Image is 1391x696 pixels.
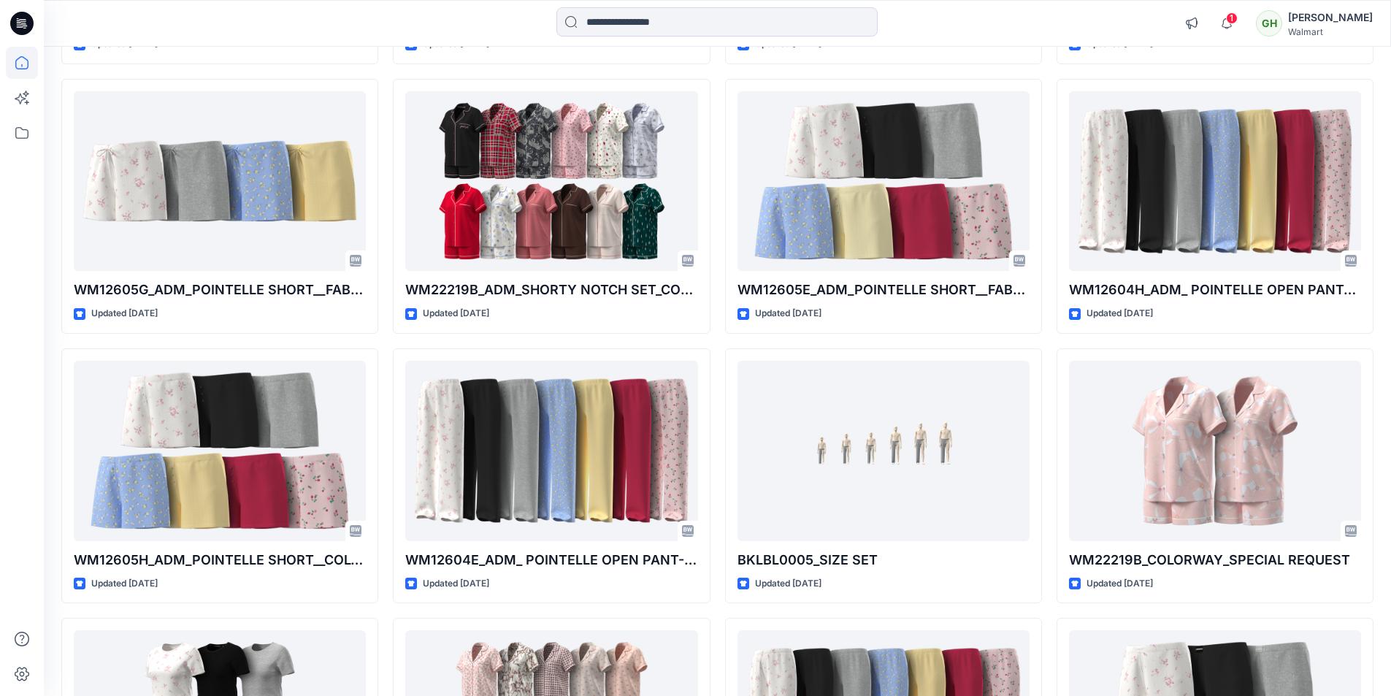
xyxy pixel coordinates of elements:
[737,91,1030,272] a: WM12605E_ADM_POINTELLE SHORT__FABRIC OP2_COLORWAY
[1087,306,1153,321] p: Updated [DATE]
[91,576,158,592] p: Updated [DATE]
[423,576,489,592] p: Updated [DATE]
[405,280,697,300] p: WM22219B_ADM_SHORTY NOTCH SET_COLORWAY
[1069,550,1361,570] p: WM22219B_COLORWAY_SPECIAL REQUEST
[423,306,489,321] p: Updated [DATE]
[1288,26,1373,37] div: Walmart
[1087,576,1153,592] p: Updated [DATE]
[1069,280,1361,300] p: WM12604H_ADM_ POINTELLE OPEN PANT- J-HOOK STITCH
[737,550,1030,570] p: BKLBL0005_SIZE SET
[1256,10,1282,37] div: GH
[405,91,697,272] a: WM22219B_ADM_SHORTY NOTCH SET_COLORWAY
[755,576,821,592] p: Updated [DATE]
[1069,91,1361,272] a: WM12604H_ADM_ POINTELLE OPEN PANT- J-HOOK STITCH
[74,280,366,300] p: WM12605G_ADM_POINTELLE SHORT__FABRIC OP2_COLORWAY
[1226,12,1238,24] span: 1
[91,306,158,321] p: Updated [DATE]
[737,361,1030,541] a: BKLBL0005_SIZE SET
[405,550,697,570] p: WM12604E_ADM_ POINTELLE OPEN PANT-FAUX FLY
[405,361,697,541] a: WM12604E_ADM_ POINTELLE OPEN PANT-FAUX FLY
[737,280,1030,300] p: WM12605E_ADM_POINTELLE SHORT__FABRIC OP2_COLORWAY
[1288,9,1373,26] div: [PERSON_NAME]
[74,361,366,541] a: WM12605H_ADM_POINTELLE SHORT__COLORWAY
[74,550,366,570] p: WM12605H_ADM_POINTELLE SHORT__COLORWAY
[74,91,366,272] a: WM12605G_ADM_POINTELLE SHORT__FABRIC OP2_COLORWAY
[1069,361,1361,541] a: WM22219B_COLORWAY_SPECIAL REQUEST
[755,306,821,321] p: Updated [DATE]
